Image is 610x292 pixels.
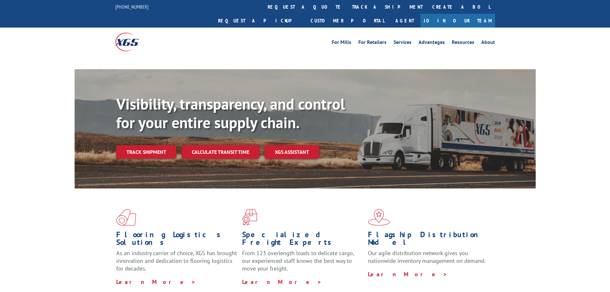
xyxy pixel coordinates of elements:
[368,271,448,278] a: Learn More >
[419,40,445,47] a: Advantages
[116,145,176,159] a: Track shipment
[116,209,136,226] img: xgs-icon-total-supply-chain-intelligence-red
[116,94,345,132] b: Visibility, transparency, and control for your entire supply chain.
[182,145,259,159] a: Calculate transit time
[116,278,196,286] a: Learn More >
[420,14,495,28] a: Join Our Team
[394,40,411,47] a: Services
[452,40,474,47] a: Resources
[368,249,486,264] span: Our agile distribution network gives you nationwide inventory management on demand.
[264,145,319,159] a: XGS ASSISTANT
[368,209,390,226] img: xgs-icon-flagship-distribution-model-red
[306,14,389,28] a: Customer Portal
[242,231,363,249] h1: Specialized Freight Experts
[389,14,420,28] a: Agent
[242,278,322,286] a: Learn More >
[213,14,306,28] a: Request a pickup
[242,249,363,278] p: From 123 overlength loads to delicate cargo, our experienced staff knows the best way to move you...
[332,40,351,47] a: For Mills
[358,40,386,47] a: For Retailers
[116,249,237,272] span: As an industry carrier of choice, XGS has brought innovation and dedication to flooring logistics...
[368,231,489,249] h1: Flagship Distribution Model
[481,40,495,47] a: About
[242,209,257,226] img: xgs-icon-focused-on-flooring-red
[116,231,237,249] h1: Flooring Logistics Solutions
[115,4,149,10] a: [PHONE_NUMBER]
